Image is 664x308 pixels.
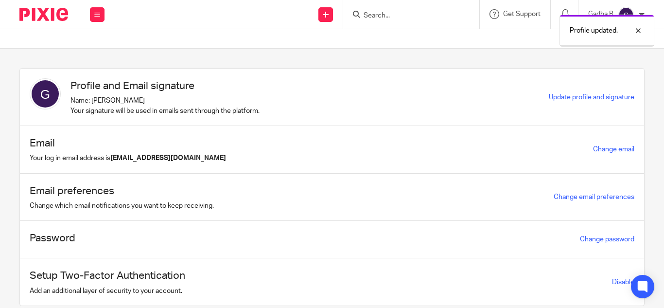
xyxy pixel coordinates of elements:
[580,236,634,243] a: Change password
[570,26,618,36] p: Profile updated.
[30,231,75,246] h1: Password
[30,136,226,151] h1: Email
[30,153,226,163] p: Your log in email address is
[618,7,634,22] img: svg%3E
[70,78,260,93] h1: Profile and Email signature
[30,286,185,296] p: Add an additional layer of security to your account.
[19,8,68,21] img: Pixie
[593,146,634,153] a: Change email
[30,183,214,199] h1: Email preferences
[612,279,634,286] a: Disable
[30,268,185,283] h1: Setup Two-Factor Authentication
[70,96,260,116] p: Name: [PERSON_NAME] Your signature will be used in emails sent through the platform.
[554,194,634,200] a: Change email preferences
[110,155,226,162] b: [EMAIL_ADDRESS][DOMAIN_NAME]
[30,78,61,109] img: svg%3E
[30,201,214,211] p: Change which email notifications you want to keep receiving.
[549,94,634,101] a: Update profile and signature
